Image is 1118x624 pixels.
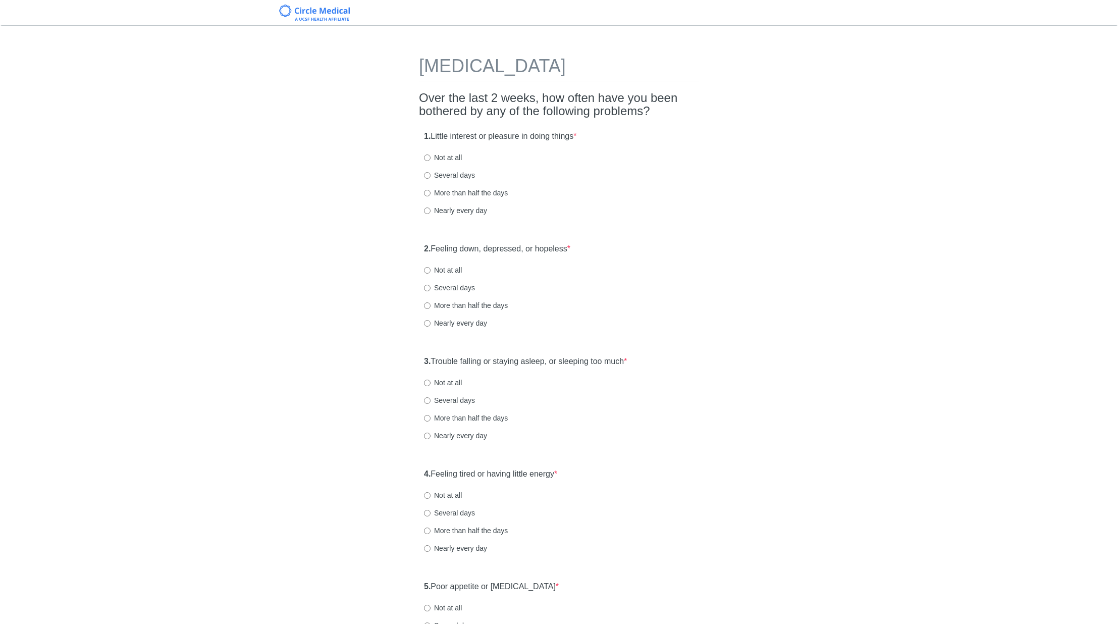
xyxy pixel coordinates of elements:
[424,302,431,309] input: More than half the days
[424,469,557,480] label: Feeling tired or having little energy
[424,431,487,441] label: Nearly every day
[424,543,487,553] label: Nearly every day
[424,378,462,388] label: Not at all
[424,605,431,611] input: Not at all
[424,132,431,140] strong: 1.
[424,154,431,161] input: Not at all
[424,415,431,422] input: More than half the days
[424,188,508,198] label: More than half the days
[424,267,431,274] input: Not at all
[424,265,462,275] label: Not at all
[424,152,462,163] label: Not at all
[424,131,576,142] label: Little interest or pleasure in doing things
[424,243,570,255] label: Feeling down, depressed, or hopeless
[424,190,431,196] input: More than half the days
[424,582,431,591] strong: 5.
[424,433,431,439] input: Nearly every day
[424,320,431,327] input: Nearly every day
[424,545,431,552] input: Nearly every day
[419,56,699,81] h1: [MEDICAL_DATA]
[424,380,431,386] input: Not at all
[424,581,559,593] label: Poor appetite or [MEDICAL_DATA]
[424,397,431,404] input: Several days
[424,300,508,310] label: More than half the days
[424,603,462,613] label: Not at all
[424,244,431,253] strong: 2.
[424,356,627,368] label: Trouble falling or staying asleep, or sleeping too much
[424,528,431,534] input: More than half the days
[424,508,475,518] label: Several days
[424,395,475,405] label: Several days
[424,490,462,500] label: Not at all
[424,172,431,179] input: Several days
[424,318,487,328] label: Nearly every day
[424,413,508,423] label: More than half the days
[424,285,431,291] input: Several days
[279,5,350,21] img: Circle Medical Logo
[419,91,699,118] h2: Over the last 2 weeks, how often have you been bothered by any of the following problems?
[424,526,508,536] label: More than half the days
[424,510,431,516] input: Several days
[424,492,431,499] input: Not at all
[424,470,431,478] strong: 4.
[424,207,431,214] input: Nearly every day
[424,205,487,216] label: Nearly every day
[424,357,431,366] strong: 3.
[424,283,475,293] label: Several days
[424,170,475,180] label: Several days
